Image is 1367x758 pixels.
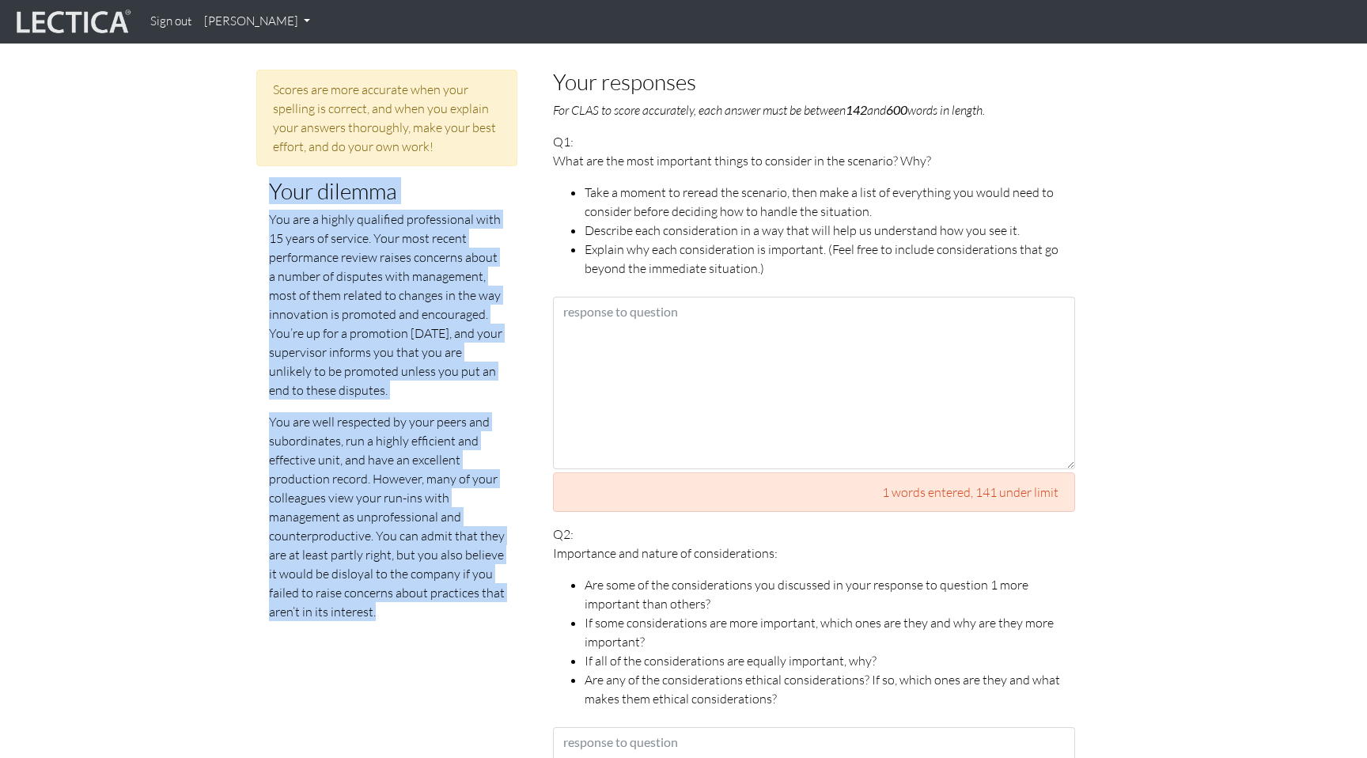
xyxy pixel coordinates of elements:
li: If some considerations are more important, which ones are they and why are they more important? [585,613,1075,651]
li: Are some of the considerations you discussed in your response to question 1 more important than o... [585,575,1075,613]
b: 600 [886,102,907,117]
b: 142 [846,102,867,117]
p: Q2: [553,525,1075,708]
span: , 141 under limit [971,484,1058,500]
img: lecticalive [13,7,131,37]
p: What are the most important things to consider in the scenario? Why? [553,151,1075,170]
p: Q1: [553,132,1075,278]
li: Take a moment to reread the scenario, then make a list of everything you would need to consider b... [585,183,1075,221]
li: Explain why each consideration is important. (Feel free to include considerations that go beyond ... [585,240,1075,278]
div: Scores are more accurate when your spelling is correct, and when you explain your answers thoroug... [256,70,517,166]
h3: Your dilemma [269,179,505,203]
em: For CLAS to score accurately, each answer must be between and words in length. [553,102,985,118]
p: Importance and nature of considerations: [553,544,1075,563]
a: [PERSON_NAME] [198,6,316,37]
li: Describe each consideration in a way that will help us understand how you see it. [585,221,1075,240]
h3: Your responses [553,70,1075,94]
div: 1 words entered [553,472,1075,512]
a: Sign out [144,6,198,37]
li: If all of the considerations are equally important, why? [585,651,1075,670]
p: You are well respected by your peers and subordinates, run a highly efficient and effective unit,... [269,412,505,621]
p: You are a highly qualified professional with 15 years of service. Your most recent performance re... [269,210,505,400]
li: Are any of the considerations ethical considerations? If so, which ones are they and what makes t... [585,670,1075,708]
